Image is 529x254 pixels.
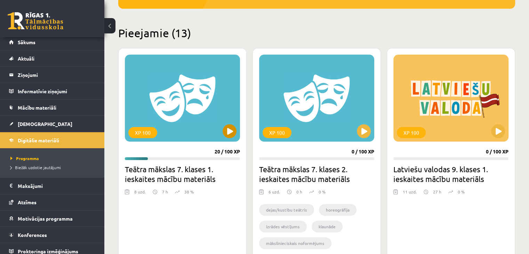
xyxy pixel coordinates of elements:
li: mākslinieciskais noformējums [259,237,331,249]
p: 0 % [319,189,326,195]
span: Motivācijas programma [18,215,73,222]
span: Mācību materiāli [18,104,56,111]
span: Atzīmes [18,199,37,205]
h2: Teātra mākslas 7. klases 2. ieskaites mācību materiāls [259,164,374,184]
li: dejas/kustību teātris [259,204,314,216]
legend: Ziņojumi [18,67,96,83]
a: Aktuāli [9,50,96,66]
li: horeogrāfija [319,204,356,216]
h2: Teātra mākslas 7. klases 1. ieskaites mācību materiāls [125,164,240,184]
a: Konferences [9,227,96,243]
div: 11 uzd. [403,189,417,199]
h2: Pieejamie (13) [118,26,515,40]
a: Sākums [9,34,96,50]
p: 0 h [296,189,302,195]
a: Motivācijas programma [9,211,96,227]
legend: Informatīvie ziņojumi [18,83,96,99]
a: Atzīmes [9,194,96,210]
div: XP 100 [128,127,157,138]
span: Digitālie materiāli [18,137,59,143]
a: Ziņojumi [9,67,96,83]
p: 27 h [433,189,441,195]
span: [DEMOGRAPHIC_DATA] [18,121,72,127]
span: Konferences [18,232,47,238]
p: 0 % [458,189,465,195]
h2: Latviešu valodas 9. klases 1. ieskaites mācību materiāls [393,164,508,184]
legend: Maksājumi [18,178,96,194]
span: Biežāk uzdotie jautājumi [10,165,61,170]
span: Aktuāli [18,55,34,62]
a: Programma [10,155,97,161]
div: XP 100 [397,127,426,138]
li: izrādes vēstījums [259,221,307,232]
a: Rīgas 1. Tālmācības vidusskola [8,12,63,30]
a: [DEMOGRAPHIC_DATA] [9,116,96,132]
p: 38 % [184,189,194,195]
a: Digitālie materiāli [9,132,96,148]
a: Mācību materiāli [9,100,96,116]
div: 8 uzd. [134,189,146,199]
a: Biežāk uzdotie jautājumi [10,164,97,170]
div: XP 100 [263,127,291,138]
span: Sākums [18,39,35,45]
a: Informatīvie ziņojumi [9,83,96,99]
span: Programma [10,156,39,161]
a: Maksājumi [9,178,96,194]
li: klaunāde [312,221,343,232]
div: 6 uzd. [268,189,280,199]
p: 7 h [162,189,168,195]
